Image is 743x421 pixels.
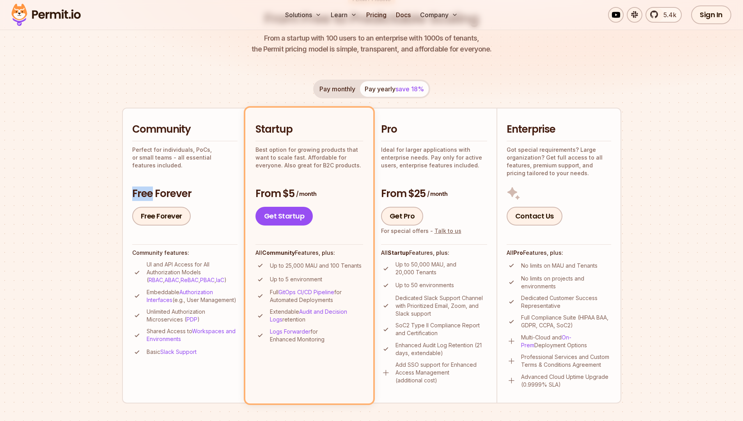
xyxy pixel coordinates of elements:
[270,328,310,335] a: Logs Forwarder
[395,361,487,384] p: Add SSO support for Enhanced Access Management (additional cost)
[315,81,360,97] button: Pay monthly
[147,308,238,323] p: Unlimited Authorization Microservices ( )
[521,314,611,329] p: Full Compliance Suite (HIPAA BAA, GDPR, CCPA, SoC2)
[270,328,363,343] p: for Enhanced Monitoring
[395,341,487,357] p: Enhanced Audit Log Retention (21 days, extendable)
[434,227,461,234] a: Talk to us
[278,289,334,295] a: GitOps CI/CD Pipeline
[521,294,611,310] p: Dedicated Customer Success Representative
[147,327,238,343] p: Shared Access to
[255,146,363,169] p: Best option for growing products that want to scale fast. Affordable for everyone. Also great for...
[507,123,611,137] h2: Enterprise
[181,277,199,283] a: ReBAC
[255,123,363,137] h2: Startup
[255,187,363,201] h3: From $5
[363,7,390,23] a: Pricing
[395,322,487,337] p: SoC2 Type II Compliance Report and Certification
[282,7,325,23] button: Solutions
[521,334,571,348] a: On-Prem
[132,123,238,137] h2: Community
[147,289,213,303] a: Authorization Interfaces
[270,262,362,270] p: Up to 25,000 MAU and 100 Tenants
[427,190,447,198] span: / month
[147,348,197,356] p: Basic
[521,334,611,349] p: Multi-Cloud and Deployment Options
[252,33,492,55] p: the Permit pricing model is simple, transparent, and affordable for everyone.
[645,7,682,23] a: 5.4k
[262,249,295,256] strong: Community
[521,275,611,290] p: No limits on projects and environments
[381,187,487,201] h3: From $25
[186,316,197,323] a: PDP
[521,373,611,389] p: Advanced Cloud Uptime Upgrade (0.9999% SLA)
[200,277,215,283] a: PBAC
[270,275,322,283] p: Up to 5 environment
[691,5,731,24] a: Sign In
[132,207,191,226] a: Free Forever
[160,348,197,355] a: Slack Support
[507,207,562,226] a: Contact Us
[388,249,409,256] strong: Startup
[252,33,492,44] span: From a startup with 100 users to an enterprise with 1000s of tenants,
[165,277,179,283] a: ABAC
[149,277,163,283] a: RBAC
[270,308,347,323] a: Audit and Decision Logs
[659,10,676,20] span: 5.4k
[255,249,363,257] h4: All Features, plus:
[507,249,611,257] h4: All Features, plus:
[395,294,487,318] p: Dedicated Slack Support Channel with Prioritized Email, Zoom, and Slack support
[395,261,487,276] p: Up to 50,000 MAU, and 20,000 Tenants
[132,187,238,201] h3: Free Forever
[296,190,316,198] span: / month
[8,2,84,28] img: Permit logo
[381,146,487,169] p: Ideal for larger applications with enterprise needs. Pay only for active users, enterprise featur...
[255,207,313,226] a: Get Startup
[147,261,238,284] p: UI and API Access for All Authorization Models ( , , , , )
[381,249,487,257] h4: All Features, plus:
[395,281,454,289] p: Up to 50 environments
[132,146,238,169] p: Perfect for individuals, PoCs, or small teams - all essential features included.
[393,7,414,23] a: Docs
[147,288,238,304] p: Embeddable (e.g., User Management)
[381,227,461,235] div: For special offers -
[270,308,363,323] p: Extendable retention
[417,7,461,23] button: Company
[328,7,360,23] button: Learn
[507,146,611,177] p: Got special requirements? Large organization? Get full access to all features, premium support, a...
[513,249,523,256] strong: Pro
[521,262,598,270] p: No limits on MAU and Tenants
[381,207,424,226] a: Get Pro
[270,288,363,304] p: Full for Automated Deployments
[132,249,238,257] h4: Community features:
[381,123,487,137] h2: Pro
[216,277,224,283] a: IaC
[521,353,611,369] p: Professional Services and Custom Terms & Conditions Agreement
